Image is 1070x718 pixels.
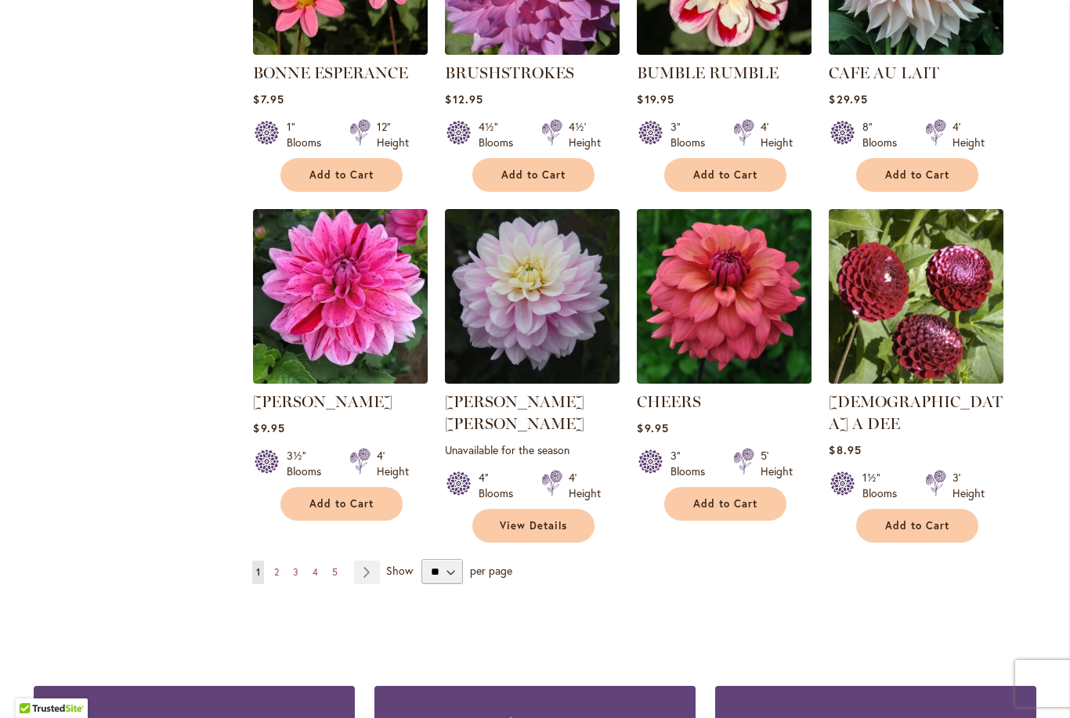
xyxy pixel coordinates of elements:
a: Charlotte Mae [445,372,620,387]
div: 1" Blooms [287,119,331,150]
a: CHICK A DEE [829,372,1003,387]
div: 4' Height [377,448,409,479]
span: Add to Cart [501,168,566,182]
span: Show [386,563,413,578]
div: 1½" Blooms [862,470,906,501]
div: 3" Blooms [671,448,714,479]
span: Add to Cart [885,519,949,532]
button: Add to Cart [280,487,403,521]
span: 1 [256,566,260,578]
span: $7.95 [253,92,284,106]
a: [PERSON_NAME] [253,392,392,411]
p: Unavailable for the season [445,442,620,457]
img: CHA CHING [253,209,428,384]
a: [PERSON_NAME] [PERSON_NAME] [445,392,584,433]
a: CHEERS [637,392,701,411]
span: View Details [500,519,567,532]
a: 4 [309,561,322,584]
span: 4 [313,566,318,578]
a: BONNE ESPERANCE [253,43,428,58]
span: $19.95 [637,92,674,106]
iframe: Launch Accessibility Center [12,662,56,706]
a: 3 [289,561,302,584]
span: 5 [332,566,338,578]
span: $12.95 [445,92,483,106]
a: View Details [472,509,595,543]
button: Add to Cart [280,158,403,192]
span: Add to Cart [309,497,374,511]
div: 4' Height [569,470,601,501]
img: CHICK A DEE [829,209,1003,384]
span: per page [470,563,512,578]
span: 3 [293,566,298,578]
a: CAFE AU LAIT [829,63,939,82]
a: CHEERS [637,372,812,387]
div: 4' Height [953,119,985,150]
img: Charlotte Mae [445,209,620,384]
div: 4½' Height [569,119,601,150]
div: 3' Height [953,470,985,501]
div: 4" Blooms [479,470,522,501]
button: Add to Cart [856,158,978,192]
button: Add to Cart [856,509,978,543]
div: 3" Blooms [671,119,714,150]
a: BUMBLE RUMBLE [637,43,812,58]
span: Add to Cart [693,497,757,511]
span: 2 [274,566,279,578]
span: Add to Cart [693,168,757,182]
img: CHEERS [637,209,812,384]
span: $8.95 [829,442,861,457]
a: Café Au Lait [829,43,1003,58]
div: 3½" Blooms [287,448,331,479]
div: 8" Blooms [862,119,906,150]
a: 2 [270,561,283,584]
button: Add to Cart [664,487,786,521]
button: Add to Cart [664,158,786,192]
button: Add to Cart [472,158,595,192]
div: 12" Height [377,119,409,150]
a: BUMBLE RUMBLE [637,63,779,82]
div: 5' Height [761,448,793,479]
a: 5 [328,561,342,584]
a: BRUSHSTROKES [445,63,574,82]
a: BRUSHSTROKES [445,43,620,58]
a: [DEMOGRAPHIC_DATA] A DEE [829,392,1003,433]
span: $9.95 [253,420,284,435]
span: Add to Cart [885,168,949,182]
a: BONNE ESPERANCE [253,63,408,82]
div: 4' Height [761,119,793,150]
span: $9.95 [637,420,668,435]
span: $29.95 [829,92,867,106]
a: CHA CHING [253,372,428,387]
div: 4½" Blooms [479,119,522,150]
span: Add to Cart [309,168,374,182]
